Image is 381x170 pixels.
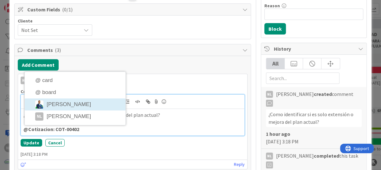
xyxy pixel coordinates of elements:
li: [PERSON_NAME] [25,110,126,123]
span: Support [13,1,29,9]
li: @ board [25,86,126,98]
b: created [314,91,332,97]
div: All [266,58,285,69]
div: NL [266,91,273,98]
b: 1 hour ago [266,131,290,137]
div: NL [21,77,28,84]
div: [DATE] 3:18 PM [266,130,362,145]
span: History [274,45,355,53]
button: Update [21,139,42,147]
input: Search... [266,72,339,84]
span: ( 0/1 ) [62,6,73,13]
div: Cliente [18,19,92,23]
button: Block [264,23,286,35]
span: Comments [27,46,239,54]
span: ( 3 ) [55,47,61,53]
strong: @Cotizacion: COT-00402 [23,126,79,132]
span: [PERSON_NAME] comment [276,90,353,107]
label: Reason [264,3,280,9]
div: ¿Como identificar si es solo extensión o mejora del plan actual? [266,109,362,127]
a: Reply [234,161,245,168]
li: @ card [25,74,126,86]
span: [PERSON_NAME] this task [276,152,358,168]
span: Comment [21,89,41,94]
span: Not Set [21,26,78,35]
li: [PERSON_NAME] [25,98,126,110]
div: NL [266,153,273,160]
b: completed [314,153,339,159]
p: ¿Como identificar si es solo extensión o mejora del plan actual? [23,111,242,119]
img: eobJXfT326UEnkSeOkwz9g1j3pWW2An1.png [35,100,43,109]
span: Custom Fields [27,6,239,13]
span: [DATE] 3:18 PM [18,151,247,158]
button: Add Comment [18,59,59,71]
button: Cancel [45,139,65,147]
div: NL [35,112,43,121]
